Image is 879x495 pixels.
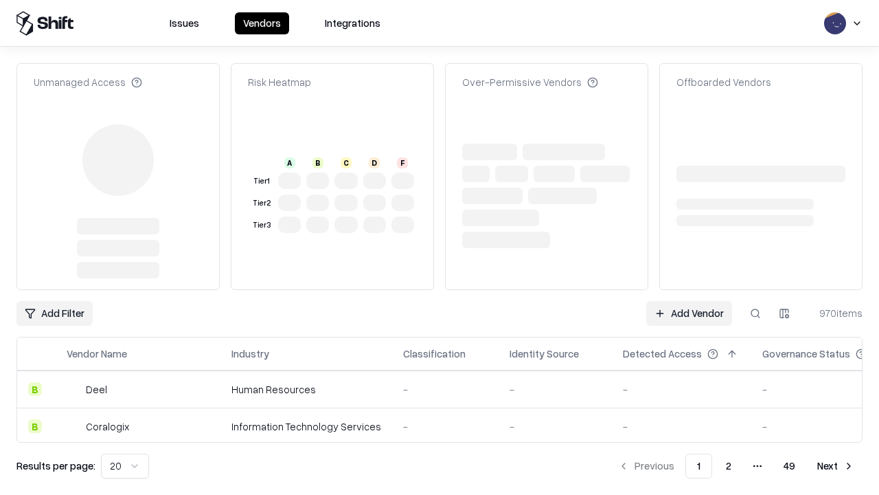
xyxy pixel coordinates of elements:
div: Information Technology Services [231,419,381,434]
div: Coralogix [86,419,129,434]
div: B [28,419,42,433]
div: Over-Permissive Vendors [462,75,598,89]
nav: pagination [610,454,863,478]
a: Add Vendor [646,301,732,326]
div: Tier 2 [251,197,273,209]
div: Vendor Name [67,346,127,361]
img: Coralogix [67,419,80,433]
p: Results per page: [16,459,95,473]
div: 970 items [808,306,863,320]
button: Vendors [235,12,289,34]
div: - [623,419,740,434]
button: 2 [715,454,742,478]
button: Next [809,454,863,478]
div: Industry [231,346,269,361]
div: - [403,382,488,397]
div: Deel [86,382,107,397]
div: Classification [403,346,466,361]
div: Identity Source [510,346,579,361]
div: A [284,157,295,168]
div: - [510,382,601,397]
div: Detected Access [623,346,702,361]
img: Deel [67,382,80,396]
div: Governance Status [762,346,850,361]
div: B [312,157,323,168]
div: B [28,382,42,396]
div: - [623,382,740,397]
button: Issues [161,12,207,34]
button: 49 [773,454,806,478]
button: Add Filter [16,301,93,326]
div: Offboarded Vendors [676,75,771,89]
div: Unmanaged Access [34,75,142,89]
div: - [510,419,601,434]
div: Risk Heatmap [248,75,311,89]
div: D [369,157,380,168]
div: Tier 3 [251,219,273,231]
button: Integrations [317,12,389,34]
div: F [397,157,408,168]
div: C [341,157,352,168]
div: Tier 1 [251,175,273,187]
button: 1 [685,454,712,478]
div: Human Resources [231,382,381,397]
div: - [403,419,488,434]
